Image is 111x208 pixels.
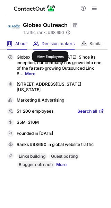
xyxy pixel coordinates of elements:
[25,71,35,76] a: More
[77,109,97,115] span: Search all
[56,161,67,170] a: More
[49,153,80,160] div: Guest posting
[77,109,104,115] a: Search all
[7,20,21,34] img: becf8d06956e12a744c7ccb588cc5a1e
[17,109,53,115] p: 51-200 employees
[17,131,104,137] div: Founded in [DATE]
[89,41,103,46] span: Similar
[17,142,104,148] div: Ranks #98690 in global website traffic
[14,4,55,12] img: ContactOut v5.3.10
[17,120,104,126] div: $5M-$10M
[42,41,75,46] span: Decision makers
[17,81,104,93] div: [STREET_ADDRESS][US_STATE][US_STATE]
[17,161,55,168] div: Blogger outreach
[17,153,48,160] div: Links building
[17,97,104,104] div: Marketing & Advertising
[23,30,64,35] span: Traffic rank: # 98,690
[17,54,104,77] p: Globex was founded in [DATE]. Since its inception, our company has grown into one of the fastest-...
[15,41,27,46] span: About
[23,21,68,29] h1: Globex Outreach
